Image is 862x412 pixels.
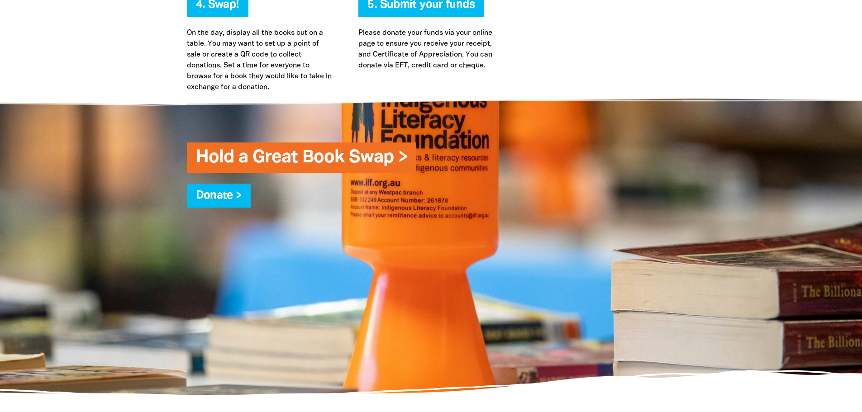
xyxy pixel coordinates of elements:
[196,149,407,166] a: Hold a Great Book Swap >
[358,28,503,71] p: Please donate your funds via your online page to ensure you receive your receipt, and Certificate...
[196,190,242,201] a: Donate >
[187,28,332,93] p: On the day, display all the books out on a table. You may want to set up a point of sale or creat...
